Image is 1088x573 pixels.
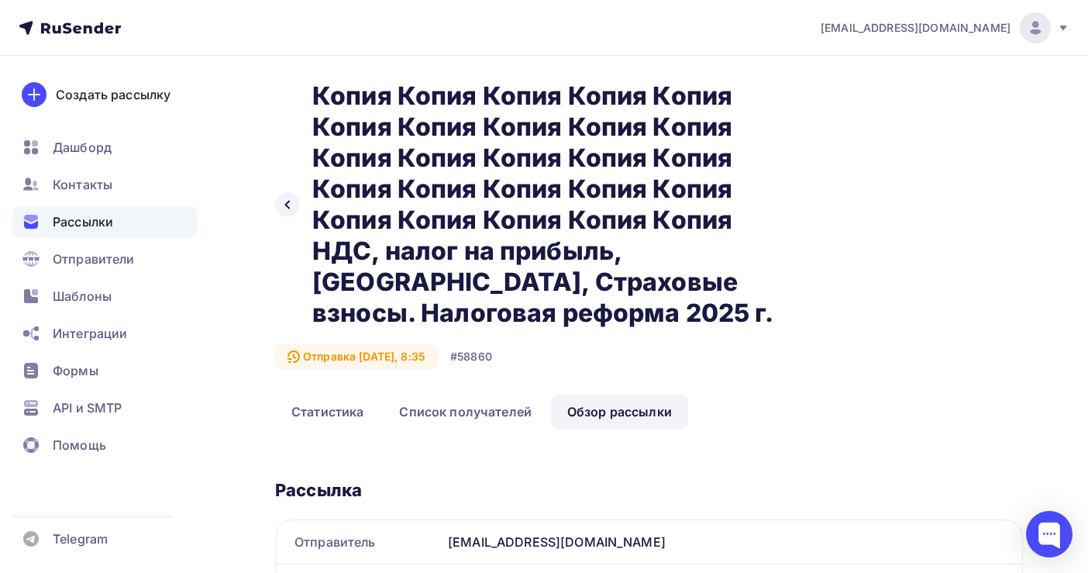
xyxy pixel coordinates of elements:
[53,361,98,380] span: Формы
[450,349,492,364] div: #58860
[12,243,197,274] a: Отправители
[12,132,197,163] a: Дашборд
[53,530,108,548] span: Telegram
[12,169,197,200] a: Контакты
[551,394,688,430] a: Обзор рассылки
[53,287,112,305] span: Шаблоны
[275,394,380,430] a: Статистика
[275,344,438,369] div: Отправка [DATE], 8:35
[53,399,122,417] span: API и SMTP
[12,355,197,386] a: Формы
[53,138,112,157] span: Дашборд
[53,324,127,343] span: Интеграции
[821,20,1011,36] span: [EMAIL_ADDRESS][DOMAIN_NAME]
[821,12,1069,43] a: [EMAIL_ADDRESS][DOMAIN_NAME]
[53,175,112,194] span: Контакты
[12,206,197,237] a: Рассылки
[276,520,442,564] div: Отправитель
[56,85,170,104] div: Создать рассылку
[12,281,197,312] a: Шаблоны
[383,394,548,430] a: Список получателей
[275,479,1023,501] div: Рассылка
[312,81,780,329] h2: Копия Копия Копия Копия Копия Копия Копия Копия Копия Копия Копия Копия Копия Копия Копия Копия К...
[442,520,1022,564] div: [EMAIL_ADDRESS][DOMAIN_NAME]
[53,436,106,454] span: Помощь
[53,212,113,231] span: Рассылки
[53,250,135,268] span: Отправители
